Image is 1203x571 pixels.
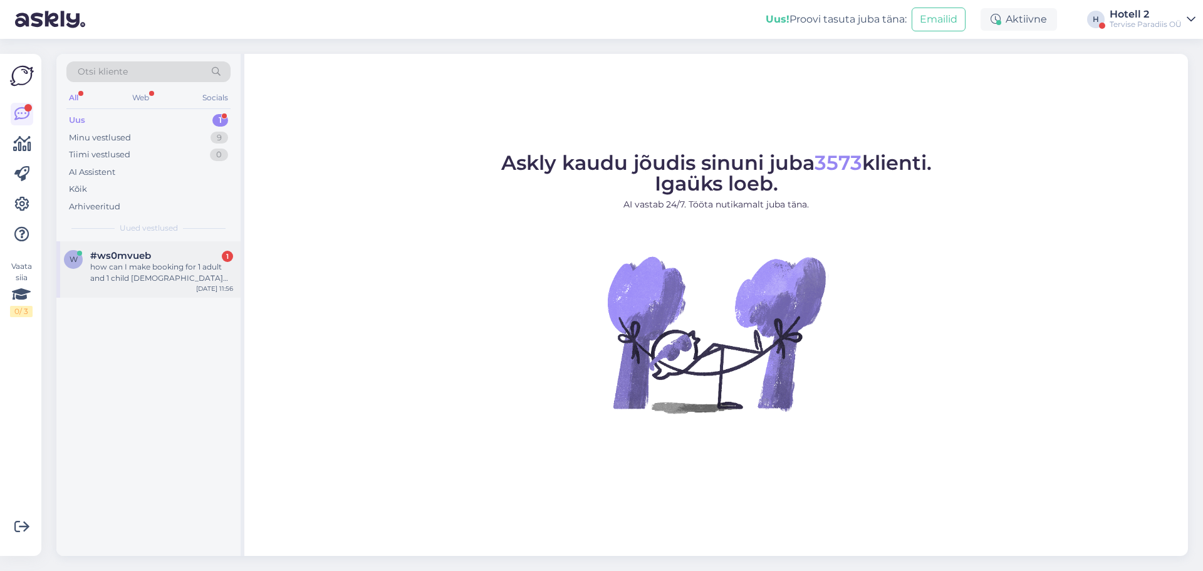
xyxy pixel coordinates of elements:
[10,306,33,317] div: 0 / 3
[10,64,34,88] img: Askly Logo
[222,251,233,262] div: 1
[69,114,85,127] div: Uus
[196,284,233,293] div: [DATE] 11:56
[211,132,228,144] div: 9
[210,149,228,161] div: 0
[90,261,233,284] div: how can I make booking for 1 adult and 1 child [DEMOGRAPHIC_DATA] years old? there is option only...
[66,90,81,106] div: All
[766,13,789,25] b: Uus!
[69,201,120,213] div: Arhiveeritud
[70,254,78,264] span: w
[603,221,829,447] img: No Chat active
[69,183,87,196] div: Kõik
[69,149,130,161] div: Tiimi vestlused
[766,12,907,27] div: Proovi tasuta juba täna:
[90,250,151,261] span: #ws0mvueb
[912,8,966,31] button: Emailid
[1110,9,1182,19] div: Hotell 2
[200,90,231,106] div: Socials
[120,223,178,234] span: Uued vestlused
[981,8,1057,31] div: Aktiivne
[815,150,862,175] span: 3573
[69,166,115,179] div: AI Assistent
[212,114,228,127] div: 1
[1087,11,1105,28] div: H
[1110,19,1182,29] div: Tervise Paradiis OÜ
[501,150,932,196] span: Askly kaudu jõudis sinuni juba klienti. Igaüks loeb.
[69,132,131,144] div: Minu vestlused
[10,261,33,317] div: Vaata siia
[1110,9,1195,29] a: Hotell 2Tervise Paradiis OÜ
[501,198,932,211] p: AI vastab 24/7. Tööta nutikamalt juba täna.
[130,90,152,106] div: Web
[78,65,128,78] span: Otsi kliente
